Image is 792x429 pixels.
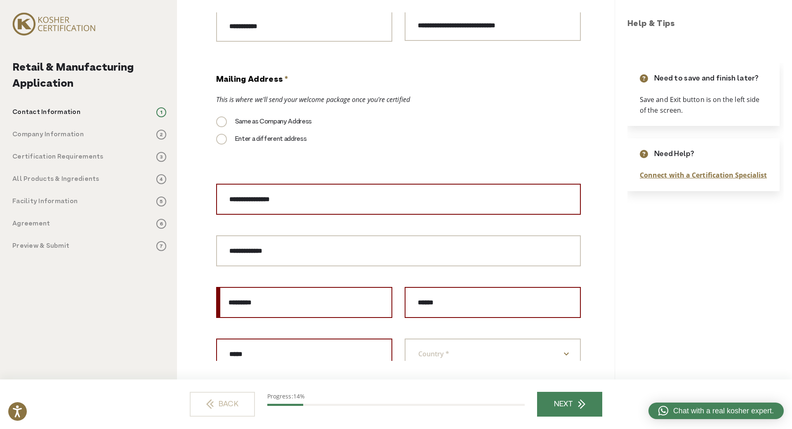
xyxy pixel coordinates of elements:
span: Country * [418,349,450,358]
legend: Mailing Address [216,74,288,86]
p: Contact Information [12,107,80,117]
label: Enter a different address [216,134,307,144]
p: Company Information [12,130,84,140]
span: 4 [156,174,166,184]
p: Facility Information [12,197,78,206]
p: Save and Exit button is on the left side of the screen. [640,95,767,116]
span: 1 [156,107,166,117]
span: 7 [156,241,166,251]
span: 5 [156,197,166,206]
a: Chat with a real kosher expert. [648,403,784,419]
p: Certification Requirements [12,152,104,162]
p: Progress: [267,392,525,401]
div: This is where we'll send your welcome package once you're certified [216,95,581,104]
h3: Help & Tips [627,18,784,31]
span: Chat with a real kosher expert. [673,405,774,417]
label: Same as Company Address [216,117,312,127]
p: Need to save and finish later? [654,73,759,84]
p: All Products & Ingredients [12,174,99,184]
span: 3 [156,152,166,162]
p: Need Help? [654,149,694,160]
a: NEXT [537,392,602,417]
h2: Retail & Manufacturing Application [12,60,166,92]
span: 14% [293,392,305,400]
p: Preview & Submit [12,241,69,251]
a: Connect with a Certification Specialist [640,171,767,180]
p: Agreement [12,219,50,229]
span: 6 [156,219,166,229]
span: 2 [156,130,166,140]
